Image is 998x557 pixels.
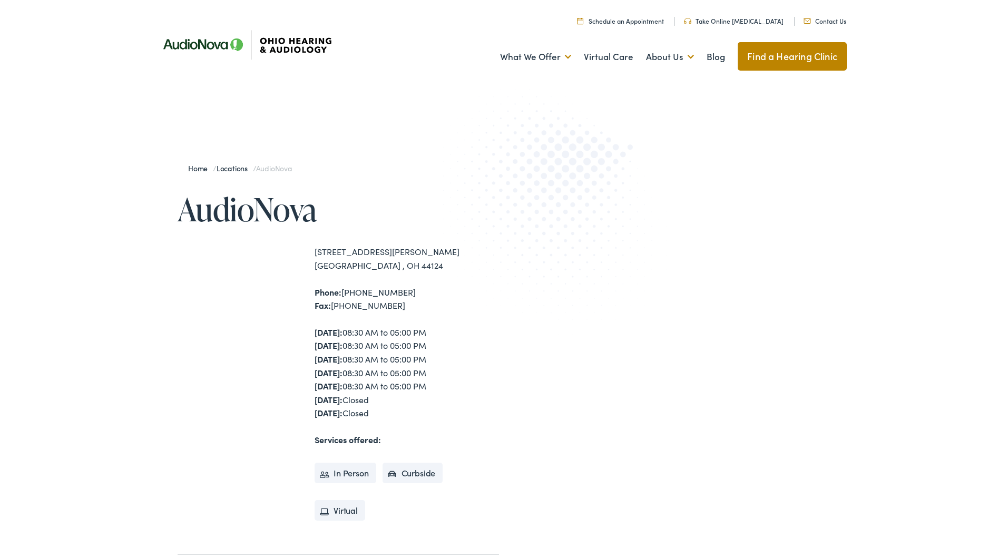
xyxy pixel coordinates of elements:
strong: Services offered: [315,434,381,445]
a: Virtual Care [584,37,633,76]
a: Contact Us [804,16,846,25]
strong: Phone: [315,286,341,298]
strong: [DATE]: [315,380,343,392]
div: [PHONE_NUMBER] [PHONE_NUMBER] [315,286,499,312]
strong: [DATE]: [315,339,343,351]
a: Take Online [MEDICAL_DATA] [684,16,784,25]
img: Calendar Icon to schedule a hearing appointment in Cincinnati, OH [577,17,583,24]
a: Find a Hearing Clinic [738,42,847,71]
li: Curbside [383,463,443,484]
strong: [DATE]: [315,326,343,338]
a: Home [188,163,213,173]
div: [STREET_ADDRESS][PERSON_NAME] [GEOGRAPHIC_DATA] , OH 44124 [315,245,499,272]
span: AudioNova [256,163,292,173]
a: Blog [707,37,725,76]
strong: [DATE]: [315,407,343,418]
a: About Us [646,37,694,76]
span: / / [188,163,292,173]
li: In Person [315,463,376,484]
strong: Fax: [315,299,331,311]
a: What We Offer [500,37,571,76]
div: 08:30 AM to 05:00 PM 08:30 AM to 05:00 PM 08:30 AM to 05:00 PM 08:30 AM to 05:00 PM 08:30 AM to 0... [315,326,499,420]
strong: [DATE]: [315,394,343,405]
li: Virtual [315,500,365,521]
h1: AudioNova [178,192,499,227]
img: Headphones icone to schedule online hearing test in Cincinnati, OH [684,18,691,24]
a: Locations [217,163,253,173]
strong: [DATE]: [315,367,343,378]
a: Schedule an Appointment [577,16,664,25]
strong: [DATE]: [315,353,343,365]
img: Mail icon representing email contact with Ohio Hearing in Cincinnati, OH [804,18,811,24]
